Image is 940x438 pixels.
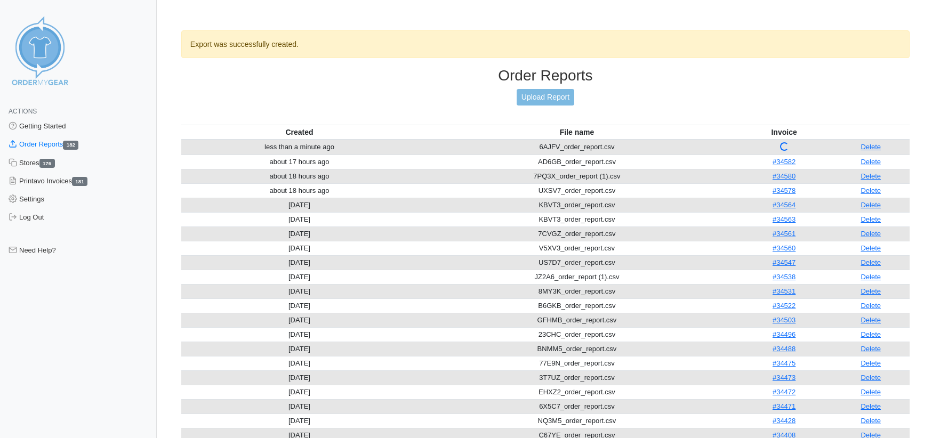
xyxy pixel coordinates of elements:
[861,417,881,425] a: Delete
[861,359,881,367] a: Delete
[417,198,736,212] td: KBVT3_order_report.csv
[181,212,417,226] td: [DATE]
[773,186,796,194] a: #34578
[861,244,881,252] a: Delete
[417,370,736,385] td: 3T7UZ_order_report.csv
[181,284,417,298] td: [DATE]
[181,125,417,140] th: Created
[773,273,796,281] a: #34538
[181,342,417,356] td: [DATE]
[773,230,796,238] a: #34561
[181,226,417,241] td: [DATE]
[861,287,881,295] a: Delete
[181,399,417,413] td: [DATE]
[181,140,417,155] td: less than a minute ago
[861,302,881,310] a: Delete
[773,330,796,338] a: #34496
[773,201,796,209] a: #34564
[417,125,736,140] th: File name
[63,141,78,150] span: 182
[181,255,417,270] td: [DATE]
[181,298,417,313] td: [DATE]
[861,258,881,266] a: Delete
[861,273,881,281] a: Delete
[861,186,881,194] a: Delete
[417,356,736,370] td: 77E9N_order_report.csv
[181,356,417,370] td: [DATE]
[417,413,736,428] td: NQ3M5_order_report.csv
[861,172,881,180] a: Delete
[861,158,881,166] a: Delete
[181,67,910,85] h3: Order Reports
[417,241,736,255] td: V5XV3_order_report.csv
[773,345,796,353] a: #34488
[39,159,55,168] span: 176
[736,125,832,140] th: Invoice
[773,302,796,310] a: #34522
[417,270,736,284] td: JZ2A6_order_report (1).csv
[861,143,881,151] a: Delete
[861,374,881,382] a: Delete
[417,183,736,198] td: UXSV7_order_report.csv
[417,298,736,313] td: B6GKB_order_report.csv
[773,402,796,410] a: #34471
[417,212,736,226] td: KBVT3_order_report.csv
[181,270,417,284] td: [DATE]
[181,385,417,399] td: [DATE]
[773,374,796,382] a: #34473
[181,169,417,183] td: about 18 hours ago
[417,313,736,327] td: GFHMB_order_report.csv
[773,215,796,223] a: #34563
[417,399,736,413] td: 6X5C7_order_report.csv
[861,230,881,238] a: Delete
[773,316,796,324] a: #34503
[417,385,736,399] td: EHXZ2_order_report.csv
[181,155,417,169] td: about 17 hours ago
[9,108,37,115] span: Actions
[181,198,417,212] td: [DATE]
[517,89,574,106] a: Upload Report
[181,30,910,58] div: Export was successfully created.
[417,226,736,241] td: 7CVGZ_order_report.csv
[417,327,736,342] td: 23CHC_order_report.csv
[417,155,736,169] td: AD6GB_order_report.csv
[773,417,796,425] a: #34428
[861,345,881,353] a: Delete
[72,177,87,186] span: 181
[773,244,796,252] a: #34560
[181,183,417,198] td: about 18 hours ago
[181,241,417,255] td: [DATE]
[861,316,881,324] a: Delete
[181,327,417,342] td: [DATE]
[181,313,417,327] td: [DATE]
[773,172,796,180] a: #34580
[417,284,736,298] td: 8MY3K_order_report.csv
[861,201,881,209] a: Delete
[181,370,417,385] td: [DATE]
[773,359,796,367] a: #34475
[773,388,796,396] a: #34472
[417,169,736,183] td: 7PQ3X_order_report (1).csv
[417,255,736,270] td: US7D7_order_report.csv
[773,158,796,166] a: #34582
[417,342,736,356] td: BNMM5_order_report.csv
[773,258,796,266] a: #34547
[181,413,417,428] td: [DATE]
[861,388,881,396] a: Delete
[861,402,881,410] a: Delete
[861,215,881,223] a: Delete
[417,140,736,155] td: 6AJFV_order_report.csv
[773,287,796,295] a: #34531
[861,330,881,338] a: Delete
